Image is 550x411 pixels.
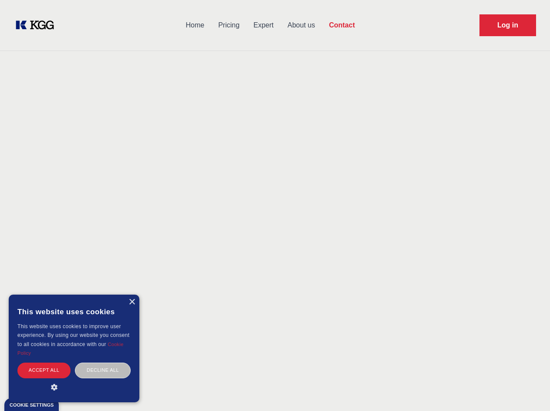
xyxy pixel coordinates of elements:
div: Decline all [75,363,131,378]
div: This website uses cookies [17,301,131,322]
a: Cookie Policy [17,342,124,356]
a: Pricing [211,14,246,37]
div: Cookie settings [10,403,54,408]
a: Request Demo [479,14,536,36]
div: Close [128,299,135,306]
a: KOL Knowledge Platform: Talk to Key External Experts (KEE) [14,18,61,32]
div: Accept all [17,363,71,378]
span: This website uses cookies to improve user experience. By using our website you consent to all coo... [17,323,129,347]
a: About us [280,14,322,37]
iframe: Chat Widget [506,369,550,411]
a: Contact [322,14,362,37]
a: Home [179,14,211,37]
a: Expert [246,14,280,37]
